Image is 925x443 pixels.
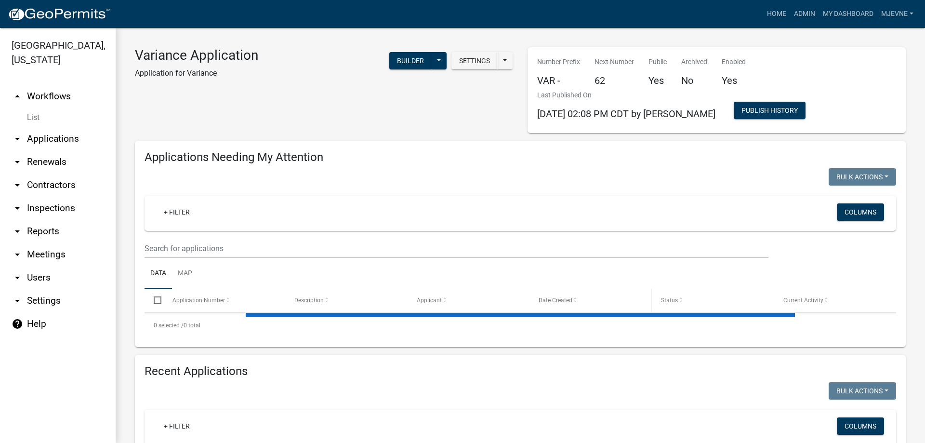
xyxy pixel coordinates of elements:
span: Status [661,297,678,304]
p: Enabled [722,57,746,67]
span: 0 selected / [154,322,184,329]
input: Search for applications [145,239,768,258]
p: Application for Variance [135,67,258,79]
h3: Variance Application [135,47,258,64]
datatable-header-cell: Application Number [163,289,285,312]
button: Columns [837,417,884,435]
button: Settings [451,52,498,69]
p: Number Prefix [537,57,580,67]
p: Next Number [595,57,634,67]
i: arrow_drop_down [12,179,23,191]
i: arrow_drop_down [12,156,23,168]
div: 0 total [145,313,896,337]
a: Home [763,5,790,23]
wm-modal-confirm: Workflow Publish History [734,107,806,115]
h4: Recent Applications [145,364,896,378]
p: Public [648,57,667,67]
span: Description [294,297,324,304]
h5: No [681,75,707,86]
a: Data [145,258,172,289]
i: arrow_drop_down [12,202,23,214]
span: Applicant [417,297,442,304]
h5: 62 [595,75,634,86]
span: Current Activity [783,297,823,304]
h5: Yes [648,75,667,86]
datatable-header-cell: Date Created [529,289,652,312]
datatable-header-cell: Current Activity [774,289,896,312]
button: Columns [837,203,884,221]
datatable-header-cell: Description [285,289,408,312]
a: My Dashboard [819,5,877,23]
i: help [12,318,23,330]
i: arrow_drop_down [12,133,23,145]
button: Bulk Actions [829,168,896,186]
a: + Filter [156,417,198,435]
a: Map [172,258,198,289]
datatable-header-cell: Status [652,289,774,312]
h4: Applications Needing My Attention [145,150,896,164]
button: Publish History [734,102,806,119]
span: [DATE] 02:08 PM CDT by [PERSON_NAME] [537,108,715,120]
a: + Filter [156,203,198,221]
p: Archived [681,57,707,67]
datatable-header-cell: Applicant [408,289,530,312]
button: Builder [389,52,432,69]
p: Last Published On [537,90,715,100]
datatable-header-cell: Select [145,289,163,312]
i: arrow_drop_down [12,272,23,283]
span: Application Number [172,297,225,304]
h5: Yes [722,75,746,86]
i: arrow_drop_down [12,226,23,237]
a: Admin [790,5,819,23]
h5: VAR - [537,75,580,86]
i: arrow_drop_down [12,249,23,260]
a: MJevne [877,5,917,23]
button: Bulk Actions [829,382,896,400]
i: arrow_drop_up [12,91,23,102]
span: Date Created [539,297,572,304]
i: arrow_drop_down [12,295,23,307]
